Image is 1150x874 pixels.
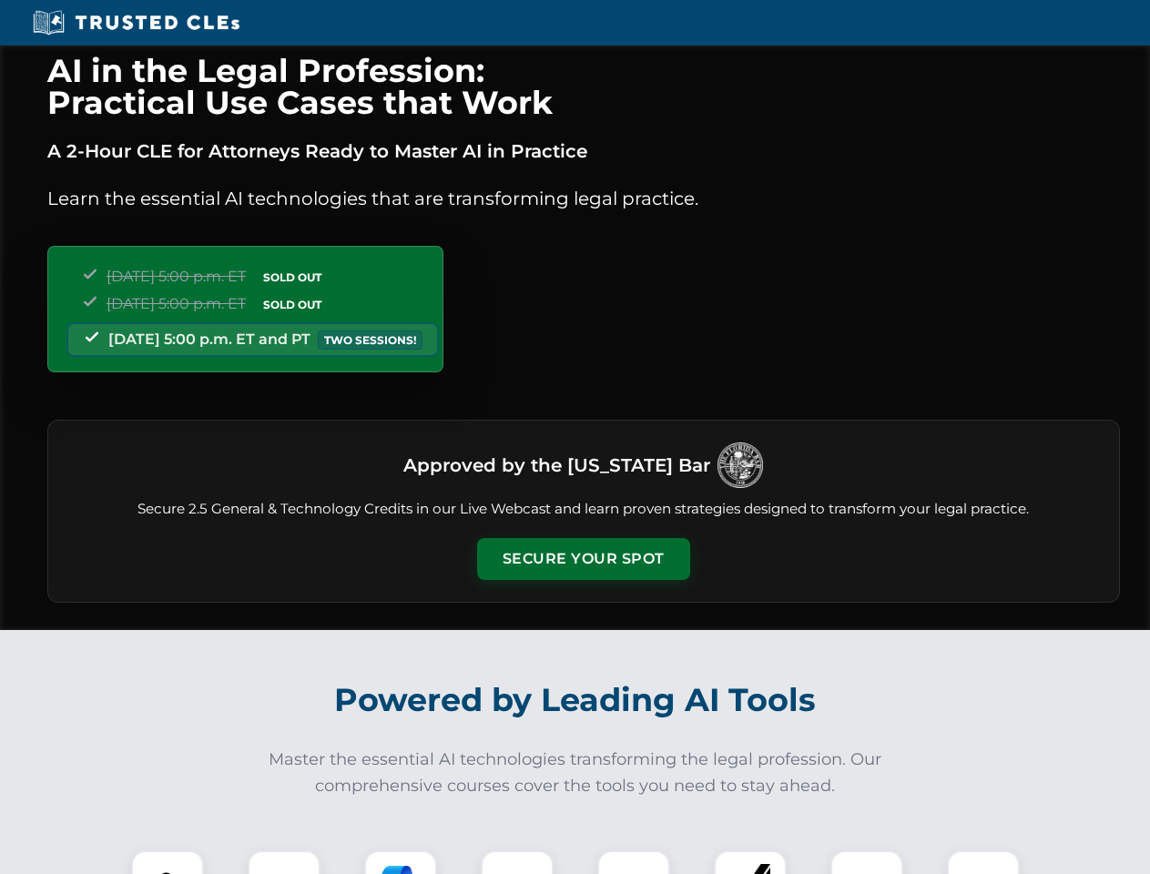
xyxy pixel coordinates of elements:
h1: AI in the Legal Profession: Practical Use Cases that Work [47,55,1120,118]
h2: Powered by Leading AI Tools [71,668,1080,732]
span: [DATE] 5:00 p.m. ET [107,268,246,285]
span: SOLD OUT [257,268,328,287]
button: Secure Your Spot [477,538,690,580]
img: Trusted CLEs [27,9,245,36]
p: Secure 2.5 General & Technology Credits in our Live Webcast and learn proven strategies designed ... [70,499,1097,520]
p: A 2-Hour CLE for Attorneys Ready to Master AI in Practice [47,137,1120,166]
img: Logo [717,442,763,488]
span: SOLD OUT [257,295,328,314]
p: Learn the essential AI technologies that are transforming legal practice. [47,184,1120,213]
p: Master the essential AI technologies transforming the legal profession. Our comprehensive courses... [257,747,894,799]
h3: Approved by the [US_STATE] Bar [403,449,710,482]
span: [DATE] 5:00 p.m. ET [107,295,246,312]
